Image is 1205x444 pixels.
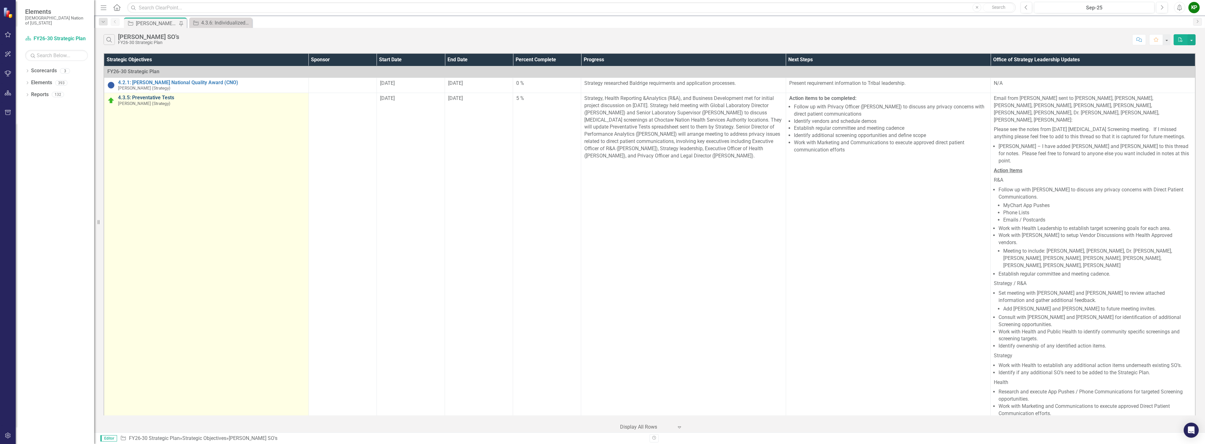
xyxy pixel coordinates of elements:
a: FY26-30 Strategic Plan [129,435,180,441]
a: 4.3.6: Individualized Prevention Plans [191,19,250,27]
li: Follow up with Privacy Officer ([PERSON_NAME]) to discuss any privacy concerns with direct patien... [794,103,987,118]
li: Phone Lists [1003,209,1192,217]
input: Search Below... [25,50,88,61]
div: 5 % [516,95,578,102]
span: [DATE] [380,80,395,86]
div: Sep-25 [1036,4,1152,12]
div: 3 [60,68,70,74]
li: Identify if any additional SO’s need to be added to the Strategic Plan. [999,369,1192,376]
div: 4.3.6: Individualized Prevention Plans [201,19,250,27]
p: Strategy researched Baldrige requirments and application processes. [584,80,782,87]
li: [PERSON_NAME] – I have added [PERSON_NAME] and [PERSON_NAME] to this thread for notes. Please fee... [999,143,1192,165]
button: Sep-25 [1034,2,1154,13]
p: Present requirement information to Tribal leadership. [789,80,987,87]
a: Reports [31,91,49,98]
img: Not Started [107,81,115,89]
li: Follow up with [PERSON_NAME] to discuss any privacy concerns with Direct Patient Communications. [999,186,1192,201]
td: Double-Click to Edit [513,78,581,93]
li: Emails / Postcards [1003,217,1192,224]
li: Identify ownership of any identified action items. [999,343,1192,350]
div: 393 [55,80,67,85]
img: ClearPoint Strategy [3,7,14,18]
td: Double-Click to Edit [581,78,786,93]
span: Editor [100,435,117,441]
li: MyChart App Pushes [1003,202,1192,209]
li: Establish regular committee and meeting cadence [794,125,987,132]
li: Consult with [PERSON_NAME] and [PERSON_NAME] for identification of additional Screening opportuni... [999,314,1192,328]
li: Work with Marketing and Communications to execute approved Direct Patient Communication efforts. [999,403,1192,417]
div: » » [120,435,645,442]
div: [PERSON_NAME] SO's [118,33,179,40]
a: FY26-30 Strategic Plan [25,35,88,42]
td: Double-Click to Edit [786,78,990,93]
span: [DATE] [380,95,395,101]
li: Set meeting with [PERSON_NAME] and [PERSON_NAME] to review attached information and gather additi... [999,290,1192,304]
a: Elements [31,79,52,86]
li: Work with Health and Public Health to identify community specific screenings and screening targets. [999,328,1192,343]
li: Establish regular committee and meeting cadence. [999,271,1192,278]
td: Double-Click to Edit Right Click for Context Menu [104,78,308,93]
span: [DATE] [448,80,463,86]
p: Email from [PERSON_NAME] sent to [PERSON_NAME], [PERSON_NAME], [PERSON_NAME], [PERSON_NAME], [PER... [994,95,1192,125]
p: N/A [994,80,1192,87]
div: 132 [52,92,64,97]
li: Work with Health to establish any additional action items underneath existing SO’s. [999,362,1192,369]
p: Strategy, Health Reporting &Analytics (R&A), and Business Development met for initial project dis... [584,95,782,160]
button: KP [1188,2,1200,13]
a: 4.3.5: Preventative Tests [118,95,305,101]
span: [DATE] [448,95,463,101]
small: [PERSON_NAME] (Strategy) [118,101,170,106]
span: Elements [25,8,88,15]
u: Action Items [994,167,1022,173]
input: Search ClearPoint... [127,2,1016,13]
span: Search [992,5,1005,10]
a: Scorecards [31,67,57,74]
p: Health [994,378,1192,387]
div: FY26-30 Strategic Plan [118,40,179,45]
td: Double-Click to Edit [308,78,377,93]
li: Identify additional screening opportunities and define scope [794,132,987,139]
div: Open Intercom Messenger [1184,423,1199,438]
td: Double-Click to Edit [991,78,1195,93]
p: Strategy / R&A [994,279,1192,288]
li: Add [PERSON_NAME] and [PERSON_NAME] to future meeting invites. [1003,305,1192,313]
a: Strategic Objectives [182,435,226,441]
small: [DEMOGRAPHIC_DATA] Nation of [US_STATE] [25,15,88,26]
li: Research and execute App Pushes / Phone Communications for targeted Screening opportunities. [999,388,1192,403]
p: R&A [994,175,1192,185]
li: Work with Health Leadership to establish target screening goals for each area. [999,225,1192,232]
button: Search [983,3,1014,12]
span: FY26-30 Strategic Plan [107,69,159,74]
div: [PERSON_NAME] SO's [136,19,177,27]
div: 0 % [516,80,578,87]
li: Meeting to include: [PERSON_NAME], [PERSON_NAME], Dr. [PERSON_NAME], [PERSON_NAME], [PERSON_NAME]... [1003,248,1192,269]
li: Identify vendors and schedule demos [794,118,987,125]
strong: Action items to be completed: [789,95,856,101]
p: Please see the notes from [DATE] [MEDICAL_DATA] Screening meeting. If I missed anything please fe... [994,125,1192,142]
a: 4.2.1: [PERSON_NAME] National Quality Award (CNO) [118,80,305,85]
td: Double-Click to Edit [445,78,513,93]
img: On Target [107,97,115,104]
p: Strategy [994,351,1192,361]
div: [PERSON_NAME] SO's [229,435,277,441]
td: Double-Click to Edit [377,78,445,93]
li: Work with Marketing and Communications to execute approved direct patient communication efforts [794,139,987,154]
li: Work with [PERSON_NAME] to setup Vendor Discussions with Health Approved vendors. [999,232,1192,246]
small: [PERSON_NAME] (Strategy) [118,86,170,90]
